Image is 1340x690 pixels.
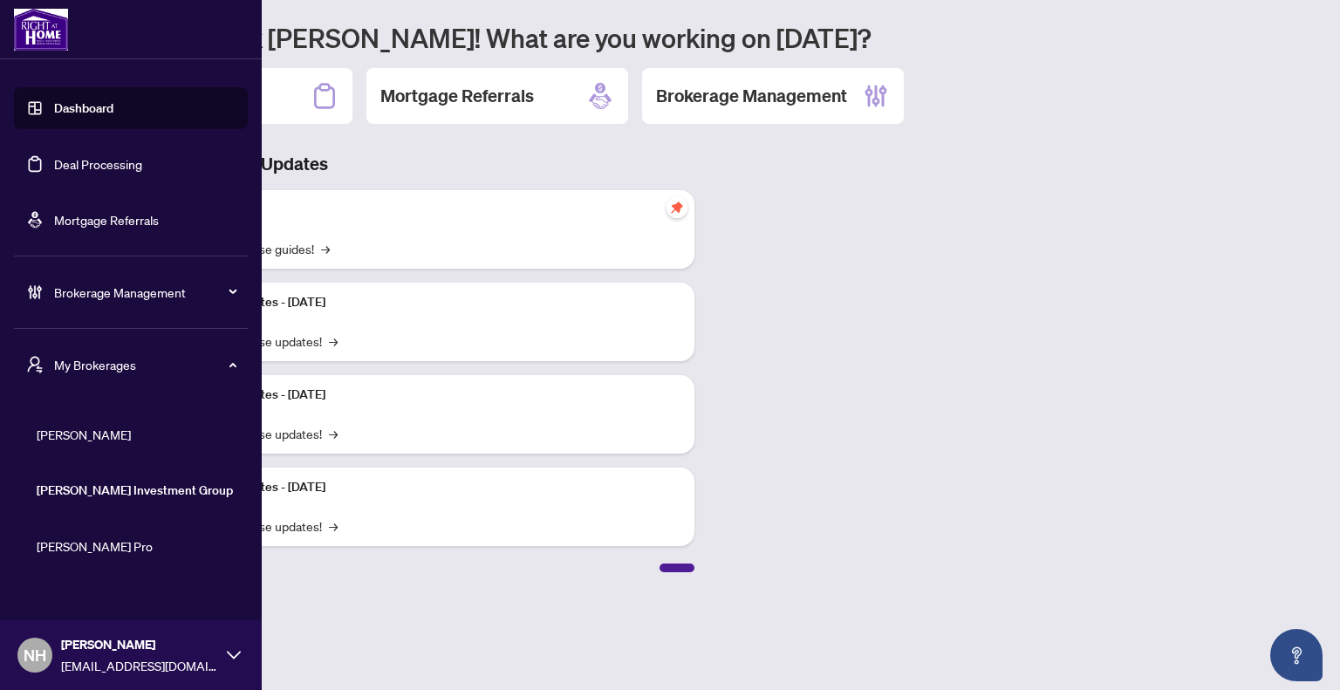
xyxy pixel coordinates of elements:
[54,283,236,302] span: Brokerage Management
[183,201,680,220] p: Self-Help
[183,386,680,405] p: Platform Updates - [DATE]
[37,536,236,556] span: [PERSON_NAME] Pro
[61,656,218,675] span: [EMAIL_ADDRESS][DOMAIN_NAME]
[321,239,330,258] span: →
[1270,629,1323,681] button: Open asap
[54,355,236,374] span: My Brokerages
[380,84,534,108] h2: Mortgage Referrals
[329,331,338,351] span: →
[26,356,44,373] span: user-switch
[54,100,113,116] a: Dashboard
[656,84,847,108] h2: Brokerage Management
[329,424,338,443] span: →
[24,643,46,667] span: NH
[91,21,1319,54] h1: Welcome back [PERSON_NAME]! What are you working on [DATE]?
[183,478,680,497] p: Platform Updates - [DATE]
[14,9,68,51] img: logo
[667,197,687,218] span: pushpin
[37,425,236,444] span: [PERSON_NAME]
[329,516,338,536] span: →
[183,293,680,312] p: Platform Updates - [DATE]
[91,152,694,176] h3: Brokerage & Industry Updates
[61,635,218,654] span: [PERSON_NAME]
[54,156,142,172] a: Deal Processing
[37,481,236,500] span: [PERSON_NAME] Investment Group
[54,212,159,228] a: Mortgage Referrals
